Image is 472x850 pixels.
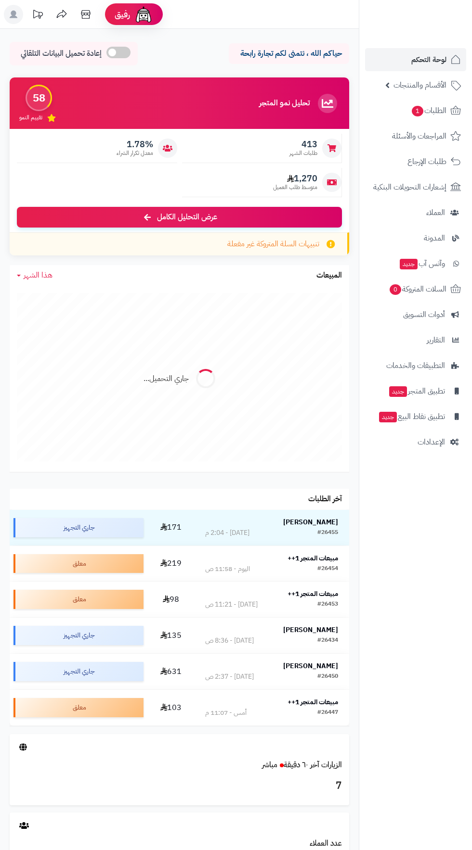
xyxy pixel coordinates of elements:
span: 413 [289,139,317,150]
td: 631 [147,654,194,689]
span: جديد [400,259,418,269]
span: الطلبات [411,104,446,117]
span: جديد [379,412,397,422]
a: طلبات الإرجاع [365,150,466,173]
span: لوحة التحكم [411,53,446,66]
div: اليوم - 11:58 ص [205,564,250,574]
a: التقارير [365,329,466,352]
a: الزيارات آخر ٦٠ دقيقةمباشر [262,759,342,771]
a: لوحة التحكم [365,48,466,71]
span: المدونة [424,231,445,245]
a: الطلبات1 [365,99,466,122]
div: معلق [13,554,144,573]
strong: [PERSON_NAME] [283,625,338,635]
a: المدونة [365,227,466,250]
span: 0 [390,284,401,295]
div: #26450 [317,672,338,682]
span: إشعارات التحويلات البنكية [373,180,446,194]
div: معلق [13,698,144,717]
span: المراجعات والأسئلة [392,129,446,143]
td: 219 [147,546,194,582]
div: معلق [13,590,144,609]
span: السلات المتروكة [389,282,446,296]
span: التقارير [427,333,445,347]
div: #26447 [317,708,338,718]
span: وآتس آب [399,257,445,270]
a: إشعارات التحويلات البنكية [365,176,466,199]
span: الأقسام والمنتجات [393,78,446,92]
div: #26454 [317,564,338,574]
span: متوسط طلب العميل [273,183,317,191]
span: أدوات التسويق [403,308,445,321]
strong: مبيعات المتجر 1++ [288,697,338,707]
div: جاري التجهيز [13,626,144,645]
span: الإعدادات [418,435,445,449]
span: تقييم النمو [19,114,42,122]
div: [DATE] - 2:04 م [205,528,249,538]
td: 98 [147,582,194,617]
small: مباشر [262,759,277,771]
div: #26455 [317,528,338,538]
a: العملاء [365,201,466,224]
div: جاري التجهيز [13,662,144,681]
div: أمس - 11:07 م [205,708,247,718]
span: تطبيق المتجر [388,384,445,398]
strong: [PERSON_NAME] [283,517,338,527]
a: هذا الشهر [17,270,52,281]
a: تحديثات المنصة [26,5,50,26]
a: عدد العملاء [310,837,342,849]
p: حياكم الله ، نتمنى لكم تجارة رابحة [236,48,342,59]
span: معدل تكرار الشراء [117,149,153,157]
div: [DATE] - 8:36 ص [205,636,254,646]
span: إعادة تحميل البيانات التلقائي [21,48,102,59]
span: عرض التحليل الكامل [157,212,217,223]
div: جاري التحميل... [144,373,189,384]
span: طلبات الإرجاع [407,155,446,168]
a: أدوات التسويق [365,303,466,326]
strong: مبيعات المتجر 1++ [288,589,338,599]
a: تطبيق نقاط البيعجديد [365,405,466,428]
strong: مبيعات المتجر 1++ [288,553,338,563]
span: طلبات الشهر [289,149,317,157]
strong: [PERSON_NAME] [283,661,338,671]
span: جديد [389,386,407,397]
img: ai-face.png [134,5,153,24]
td: 135 [147,618,194,653]
span: 1.78% [117,139,153,150]
span: تنبيهات السلة المتروكة غير مفعلة [227,239,319,250]
a: وآتس آبجديد [365,252,466,275]
a: عرض التحليل الكامل [17,207,342,228]
a: تطبيق المتجرجديد [365,380,466,403]
span: العملاء [426,206,445,219]
a: السلات المتروكة0 [365,278,466,301]
span: 1,270 [273,173,317,184]
span: 1 [412,106,423,116]
a: التطبيقات والخدمات [365,354,466,377]
div: [DATE] - 2:37 ص [205,672,254,682]
div: [DATE] - 11:21 ص [205,600,258,609]
a: المراجعات والأسئلة [365,125,466,148]
h3: آخر الطلبات [308,495,342,504]
span: التطبيقات والخدمات [386,359,445,372]
div: #26453 [317,600,338,609]
td: 103 [147,690,194,725]
h3: 7 [17,778,342,794]
span: تطبيق نقاط البيع [378,410,445,423]
h3: المبيعات [316,271,342,280]
a: الإعدادات [365,431,466,454]
td: 171 [147,510,194,546]
span: رفيق [115,9,130,20]
span: هذا الشهر [24,269,52,281]
div: جاري التجهيز [13,518,144,537]
div: #26434 [317,636,338,646]
h3: تحليل نمو المتجر [259,99,310,108]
